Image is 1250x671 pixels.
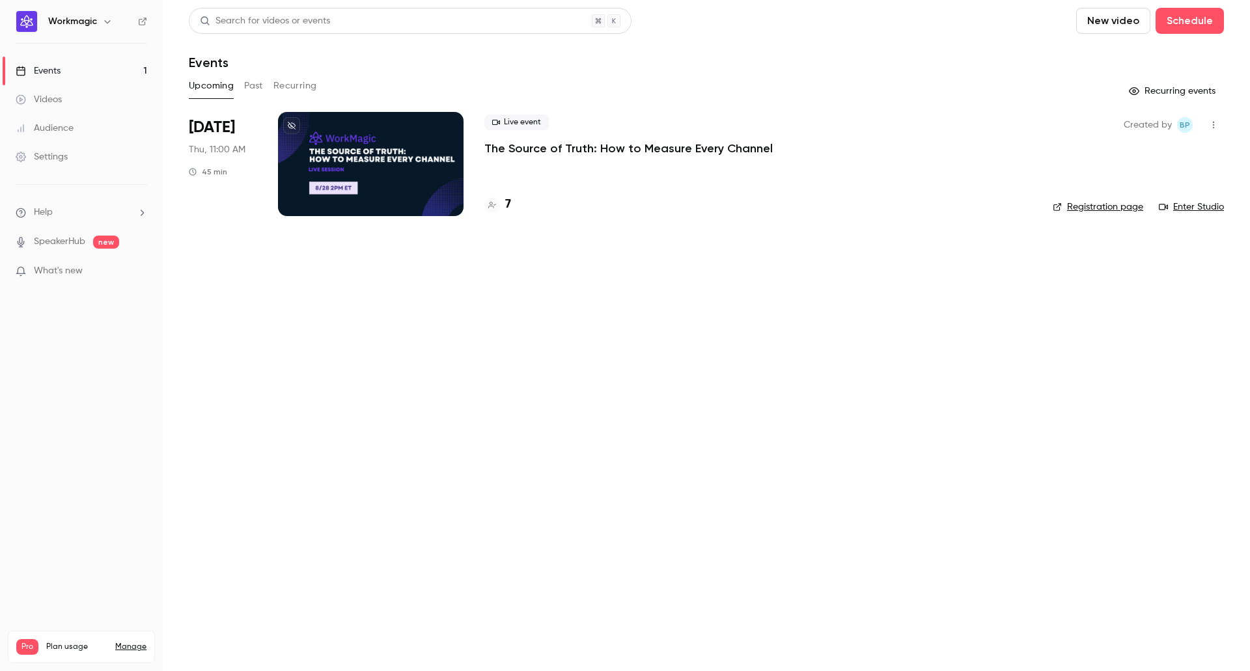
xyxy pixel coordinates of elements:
div: 45 min [189,167,227,177]
span: Plan usage [46,642,107,652]
span: Help [34,206,53,219]
span: BP [1180,117,1190,133]
span: Thu, 11:00 AM [189,143,245,156]
span: [DATE] [189,117,235,138]
div: Videos [16,93,62,106]
button: New video [1076,8,1150,34]
button: Recurring [273,75,317,96]
button: Past [244,75,263,96]
div: Search for videos or events [200,14,330,28]
a: SpeakerHub [34,235,85,249]
span: new [93,236,119,249]
button: Upcoming [189,75,234,96]
h6: Workmagic [48,15,97,28]
div: Audience [16,122,74,135]
div: Aug 28 Thu, 11:00 AM (America/Los Angeles) [189,112,257,216]
span: What's new [34,264,83,278]
a: Registration page [1053,200,1143,213]
h1: Events [189,55,229,70]
li: help-dropdown-opener [16,206,147,219]
h4: 7 [505,196,511,213]
button: Recurring events [1123,81,1224,102]
a: 7 [484,196,511,213]
a: Enter Studio [1159,200,1224,213]
button: Schedule [1156,8,1224,34]
span: Live event [484,115,549,130]
a: Manage [115,642,146,652]
span: Brian Plant [1177,117,1193,133]
span: Created by [1124,117,1172,133]
div: Settings [16,150,68,163]
a: The Source of Truth: How to Measure Every Channel [484,141,773,156]
img: Workmagic [16,11,37,32]
div: Events [16,64,61,77]
span: Pro [16,639,38,655]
